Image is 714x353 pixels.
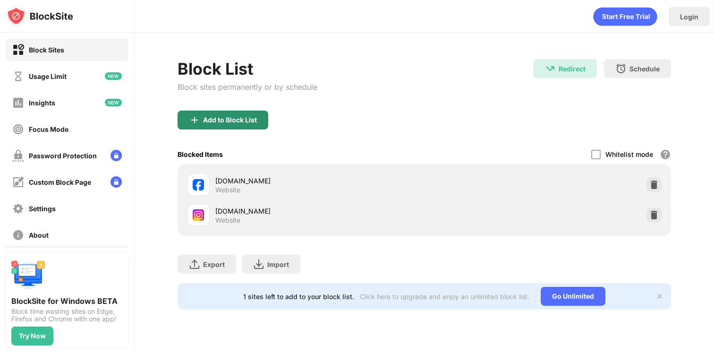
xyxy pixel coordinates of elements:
img: password-protection-off.svg [12,150,24,162]
img: logo-blocksite.svg [7,7,73,26]
div: Blocked Items [178,150,223,158]
div: Try Now [19,332,46,340]
img: time-usage-off.svg [12,70,24,82]
div: Schedule [629,65,660,73]
img: lock-menu.svg [110,150,122,161]
div: Block sites permanently or by schedule [178,82,317,92]
div: Redirect [559,65,586,73]
img: new-icon.svg [105,72,122,80]
img: favicons [193,209,204,221]
img: lock-menu.svg [110,176,122,188]
img: customize-block-page-off.svg [12,176,24,188]
div: Usage Limit [29,72,67,80]
img: new-icon.svg [105,99,122,106]
img: about-off.svg [12,229,24,241]
div: BlockSite for Windows BETA [11,296,123,306]
img: block-on.svg [12,44,24,56]
img: settings-off.svg [12,203,24,215]
div: animation [593,7,657,26]
img: favicons [193,179,204,190]
div: Login [680,13,698,21]
div: Focus Mode [29,125,68,133]
div: Custom Block Page [29,178,91,186]
div: Website [215,186,240,194]
div: Whitelist mode [605,150,653,158]
div: [DOMAIN_NAME] [215,206,425,216]
div: Click here to upgrade and enjoy an unlimited block list. [360,293,529,301]
img: insights-off.svg [12,97,24,109]
div: 1 sites left to add to your block list. [243,293,354,301]
div: Import [267,260,289,268]
img: focus-off.svg [12,123,24,135]
img: x-button.svg [656,293,663,300]
div: [DOMAIN_NAME] [215,176,425,186]
div: Go Unlimited [541,287,605,306]
div: Block Sites [29,46,64,54]
div: Add to Block List [203,116,257,124]
div: Export [203,260,225,268]
div: Block List [178,59,317,78]
div: Insights [29,99,55,107]
div: Block time wasting sites on Edge, Firefox and Chrome with one app! [11,308,123,323]
div: About [29,231,49,239]
div: Website [215,216,240,224]
img: push-desktop.svg [11,258,45,293]
div: Password Protection [29,152,97,160]
div: Settings [29,205,56,213]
